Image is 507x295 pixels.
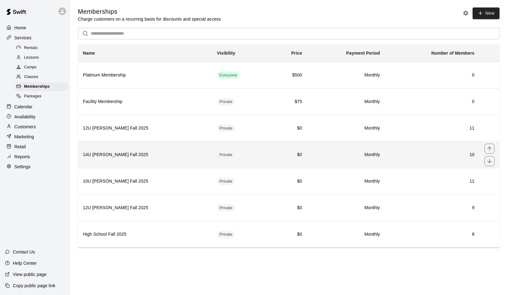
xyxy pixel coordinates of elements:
div: This membership is hidden from the memberships page [217,231,235,238]
h6: Platinum Membership [83,72,207,79]
h6: 12U [PERSON_NAME] Fall 2025 [83,204,207,211]
div: Lessons [15,53,68,62]
h6: High School Fall 2025 [83,231,207,238]
h6: 11 [390,125,474,132]
span: Everyone [217,72,240,78]
h6: $500 [275,72,302,79]
h6: $0 [275,204,302,211]
span: Private [217,99,235,105]
span: Private [217,205,235,211]
h6: 0 [390,72,474,79]
h6: 0 [390,98,474,105]
b: Price [291,51,302,56]
a: Packages [15,92,70,101]
div: Rentals [15,44,68,52]
h6: 10U [PERSON_NAME] Fall 2025 [83,178,207,185]
h6: Monthly [312,231,380,238]
h6: Monthly [312,72,380,79]
a: Home [5,23,65,32]
div: This membership is visible to all customers [217,71,240,79]
p: Contact Us [13,249,35,255]
span: Memberships [24,84,50,90]
h6: 11 [390,178,474,185]
h6: Monthly [312,178,380,185]
b: Name [83,51,95,56]
a: Customers [5,122,65,131]
p: Reports [14,154,30,160]
div: Camps [15,63,68,72]
p: Home [14,25,26,31]
a: Rentals [15,43,70,53]
h6: Monthly [312,151,380,158]
span: Private [217,179,235,184]
p: Copy public page link [13,283,55,289]
b: Payment Period [346,51,380,56]
div: Classes [15,73,68,81]
a: Reports [5,152,65,161]
span: Private [217,125,235,131]
h6: 10 [390,151,474,158]
h6: 9 [390,204,474,211]
h6: 14U [PERSON_NAME] Fall 2025 [83,151,207,158]
span: Classes [24,74,38,80]
button: Memberships settings [461,8,470,18]
a: Availability [5,112,65,121]
a: Lessons [15,53,70,62]
a: Retail [5,142,65,151]
h6: Monthly [312,204,380,211]
p: Services [14,35,32,41]
span: Private [217,232,235,238]
h6: Facility Membership [83,98,207,105]
span: Lessons [24,55,39,61]
span: Private [217,152,235,158]
p: Settings [14,164,31,170]
a: Settings [5,162,65,171]
a: Memberships [15,82,70,92]
h6: Monthly [312,125,380,132]
b: Visibility [217,51,236,56]
p: Calendar [14,104,33,110]
h6: $75 [275,98,302,105]
a: Marketing [5,132,65,141]
div: This membership is hidden from the memberships page [217,204,235,212]
h6: $0 [275,231,302,238]
table: simple table [78,44,499,248]
a: Camps [15,63,70,72]
div: Packages [15,92,68,101]
p: Help Center [13,260,37,266]
h6: $0 [275,178,302,185]
h5: Memberships [78,7,221,16]
p: Availability [14,114,36,120]
p: Retail [14,144,26,150]
a: New [473,7,499,19]
p: Marketing [14,134,34,140]
span: Rentals [24,45,38,51]
span: Camps [24,64,37,71]
b: Number of Members [431,51,474,56]
div: This membership is hidden from the memberships page [217,125,235,132]
button: move item up [484,144,494,154]
h6: $0 [275,151,302,158]
h6: 8 [390,231,474,238]
div: This membership is hidden from the memberships page [217,98,235,106]
div: This membership is hidden from the memberships page [217,151,235,159]
span: Packages [24,93,42,100]
h6: 12U [PERSON_NAME] Fall 2025 [83,125,207,132]
h6: Monthly [312,98,380,105]
h6: $0 [275,125,302,132]
a: Classes [15,72,70,82]
div: This membership is hidden from the memberships page [217,178,235,185]
p: Charge customers on a recurring basis for discounts and special access [78,16,221,22]
a: Calendar [5,102,65,111]
a: Services [5,33,65,42]
div: Memberships [15,82,68,91]
p: View public page [13,271,47,278]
